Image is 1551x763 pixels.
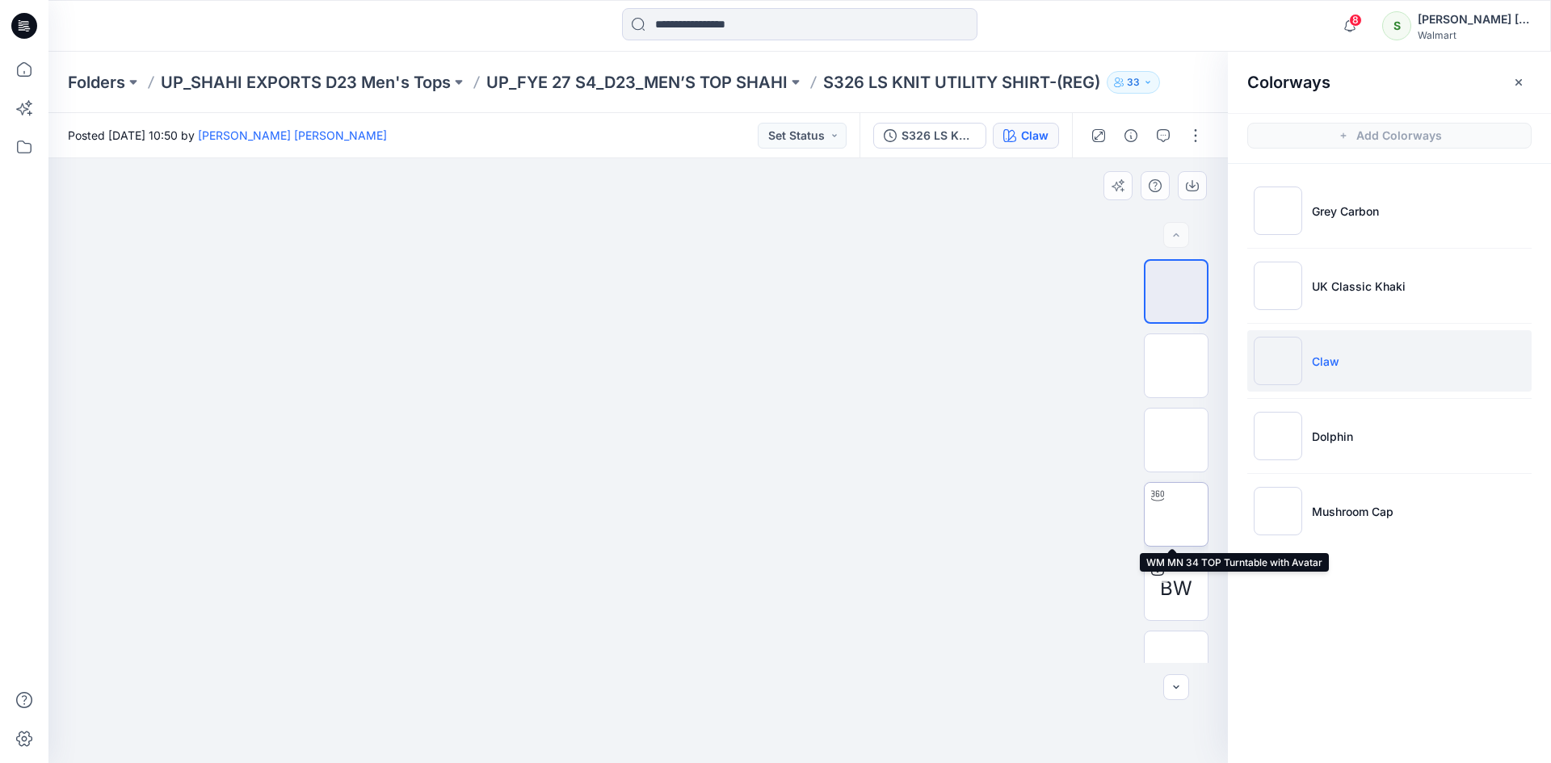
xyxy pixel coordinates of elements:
a: UP_FYE 27 S4_D23_MEN’S TOP SHAHI [486,71,788,94]
span: 8 [1349,14,1362,27]
img: Mushroom Cap [1254,487,1302,535]
a: Folders [68,71,125,94]
a: [PERSON_NAME] ​[PERSON_NAME] [198,128,387,142]
a: UP_SHAHI EXPORTS D23 Men's Tops [161,71,451,94]
p: S326 LS KNIT UTILITY SHIRT-(REG) [823,71,1100,94]
div: [PERSON_NAME] ​[PERSON_NAME] [1418,10,1531,29]
img: Dolphin [1254,412,1302,460]
span: BW [1160,574,1192,603]
p: Dolphin [1312,428,1353,445]
h2: Colorways [1247,73,1330,92]
p: UK Classic Khaki [1312,278,1406,295]
div: S​ [1382,11,1411,40]
div: S326 LS KNIT UTILITY SHIRT-(REG) [902,127,976,145]
p: 33 [1127,73,1140,91]
button: 33 [1107,71,1160,94]
span: Posted [DATE] 10:50 by [68,127,387,144]
button: Details [1118,123,1144,149]
div: Claw [1021,127,1049,145]
p: Claw [1312,353,1339,370]
img: Grey Carbon [1254,187,1302,235]
button: Claw [993,123,1059,149]
button: S326 LS KNIT UTILITY SHIRT-(REG) [873,123,986,149]
img: UK Classic Khaki [1254,262,1302,310]
p: Grey Carbon [1312,203,1379,220]
img: Claw [1254,337,1302,385]
div: Walmart [1418,29,1531,41]
p: Mushroom Cap [1312,503,1393,520]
